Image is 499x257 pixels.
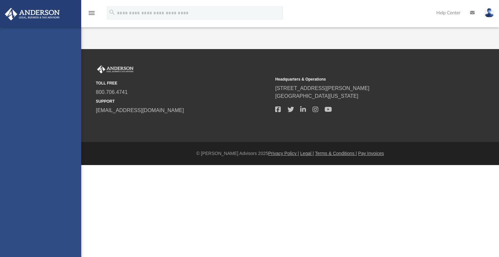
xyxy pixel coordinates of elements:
i: menu [88,9,96,17]
a: Legal | [300,151,314,156]
a: Pay Invoices [358,151,384,156]
a: [STREET_ADDRESS][PERSON_NAME] [275,85,369,91]
a: menu [88,12,96,17]
div: © [PERSON_NAME] Advisors 2025 [81,150,499,157]
img: Anderson Advisors Platinum Portal [96,65,135,74]
img: Anderson Advisors Platinum Portal [3,8,62,20]
a: Privacy Policy | [268,151,299,156]
small: SUPPORT [96,98,271,104]
small: TOLL FREE [96,80,271,86]
a: 800.706.4741 [96,89,128,95]
a: Terms & Conditions | [315,151,357,156]
a: [GEOGRAPHIC_DATA][US_STATE] [275,93,358,99]
img: User Pic [484,8,494,18]
i: search [109,9,116,16]
a: [EMAIL_ADDRESS][DOMAIN_NAME] [96,108,184,113]
small: Headquarters & Operations [275,76,450,82]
